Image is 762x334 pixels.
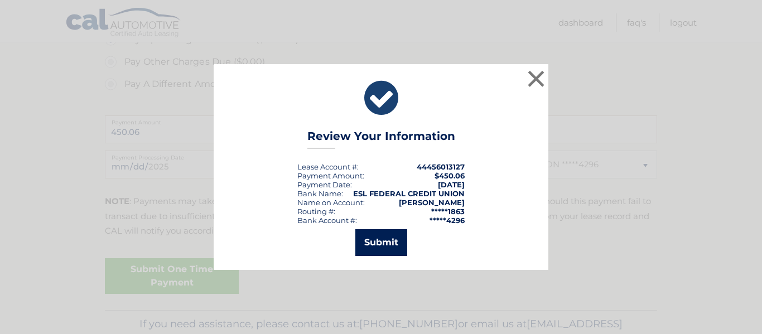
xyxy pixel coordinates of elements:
[297,180,352,189] div: :
[399,198,465,207] strong: [PERSON_NAME]
[353,189,465,198] strong: ESL FEDERAL CREDIT UNION
[297,171,364,180] div: Payment Amount:
[297,180,350,189] span: Payment Date
[417,162,465,171] strong: 44456013127
[355,229,407,256] button: Submit
[297,207,335,216] div: Routing #:
[297,216,357,225] div: Bank Account #:
[307,129,455,149] h3: Review Your Information
[525,67,547,90] button: ×
[297,189,343,198] div: Bank Name:
[438,180,465,189] span: [DATE]
[297,198,365,207] div: Name on Account:
[297,162,359,171] div: Lease Account #:
[435,171,465,180] span: $450.06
